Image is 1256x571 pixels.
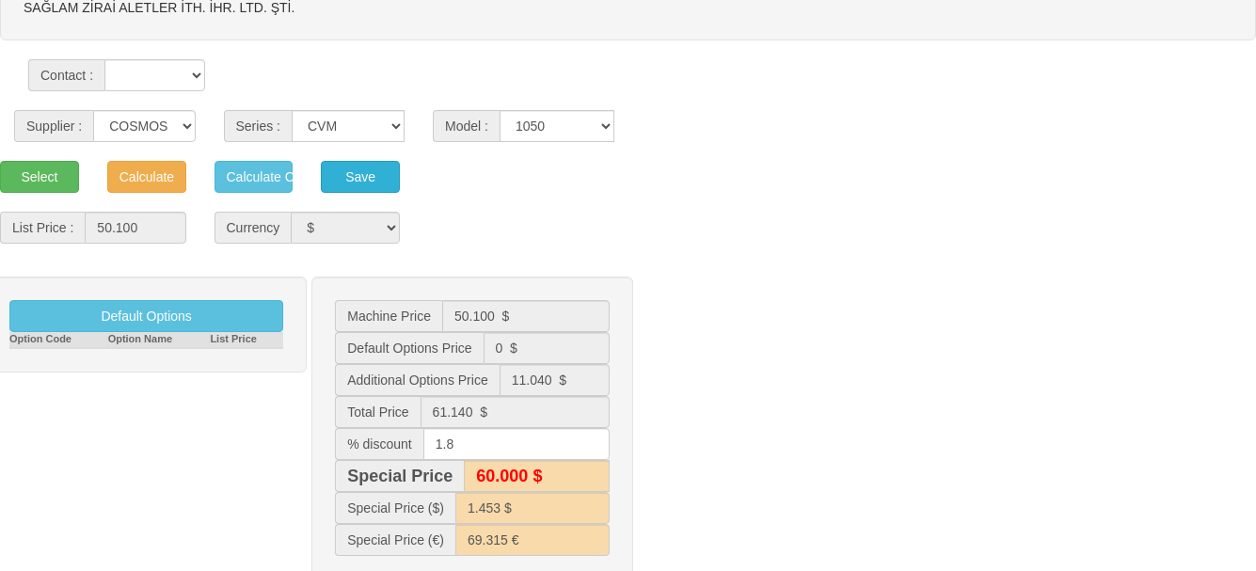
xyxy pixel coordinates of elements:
input: Default Options Price [484,332,610,364]
b: Special Price [347,467,453,485]
button: Save [321,161,400,193]
button: Calculate [107,161,186,193]
input: discount [423,428,610,460]
button: Default Options [9,300,283,332]
div: Currency [215,212,292,244]
span: Series : [224,110,292,142]
span: % discount [335,428,422,460]
span: Machine Price [335,300,442,332]
input: Machine Price [455,524,610,556]
input: Additional Options Price [500,364,610,396]
span: Special Price (€) [335,524,455,556]
span: Additional Options Price [335,364,499,396]
button: Calculate Cost [215,161,294,193]
span: Model : [433,110,500,142]
span: Contact : [28,59,104,91]
input: List Price [85,212,185,244]
input: Special Price [464,460,609,492]
span: Total Price [335,396,420,428]
th: List Price [210,332,283,348]
input: Machine Price [455,492,610,524]
th: Option Code [9,332,107,348]
input: Machine Price [442,300,610,332]
span: Supplier : [14,110,93,142]
th: Option Name [107,332,210,348]
input: Total Price [421,396,610,428]
span: Default Options Price [335,332,483,364]
span: Special Price ($) [335,492,455,524]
